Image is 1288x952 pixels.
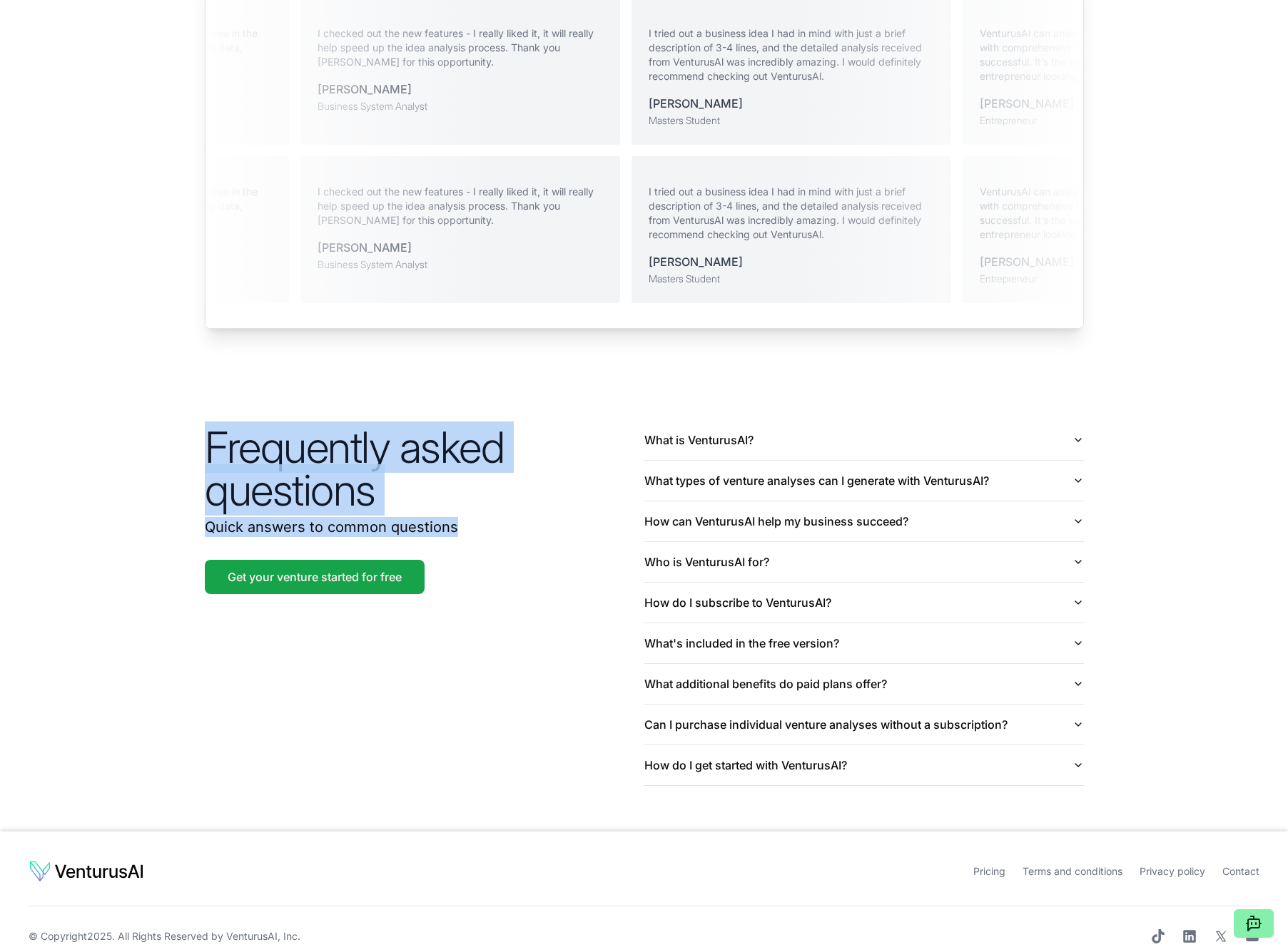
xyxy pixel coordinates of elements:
[642,113,736,128] div: Masters Student
[644,664,1084,704] button: What additional benefits do paid plans offer?
[644,542,1084,582] button: Who is VenturusAI for?
[644,583,1084,623] button: How do I subscribe to VenturusAI?
[644,420,1084,460] button: What is VenturusAI?
[973,113,1067,128] div: Entrepreneur
[310,81,420,98] div: [PERSON_NAME]
[324,239,434,256] div: [PERSON_NAME]
[205,560,425,594] a: Get your venture started for free
[642,26,927,83] p: I tried out a business idea I had in mind with just a brief description of 3-4 lines, and the det...
[973,26,1258,83] p: VenturusAl can analyze your business ideas and provide you with comprehensive feedback on how to ...
[1023,865,1122,877] a: Terms and conditions
[986,272,1080,286] div: Entrepreneur
[973,95,1067,112] div: [PERSON_NAME]
[644,745,1084,785] button: How do I get started with VenturusAI?
[29,929,300,943] span: © Copyright 2025 . All Rights Reserved by .
[986,253,1080,270] div: [PERSON_NAME]
[986,185,1272,242] p: VenturusAl can analyze your business ideas and provide you with comprehensive feedback on how to ...
[655,272,749,286] div: Masters Student
[324,185,609,227] p: I checked out the new features - I really liked it, it will really help speed up the idea analysi...
[973,865,1005,877] a: Pricing
[324,257,434,272] div: Business System Analyst
[205,426,644,511] h2: Frequently asked questions
[1222,865,1259,877] a: Contact
[644,501,1084,541] button: How can VenturusAI help my business succeed?
[642,95,736,112] div: [PERSON_NAME]
[205,517,644,537] p: Quick answers to common questions
[310,99,420,113] div: Business System Analyst
[655,253,749,270] div: [PERSON_NAME]
[1140,865,1205,877] a: Privacy policy
[644,623,1084,663] button: What's included in the free version?
[644,705,1084,744] button: Can I purchase individual venture analyses without a subscription?
[310,26,596,69] p: I checked out the new features - I really liked it, it will really help speed up the idea analysi...
[29,860,144,883] img: logo
[226,930,298,942] a: VenturusAI, Inc
[644,461,1084,501] button: What types of venture analyses can I generate with VenturusAI?
[655,185,940,242] p: I tried out a business idea I had in mind with just a brief description of 3-4 lines, and the det...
